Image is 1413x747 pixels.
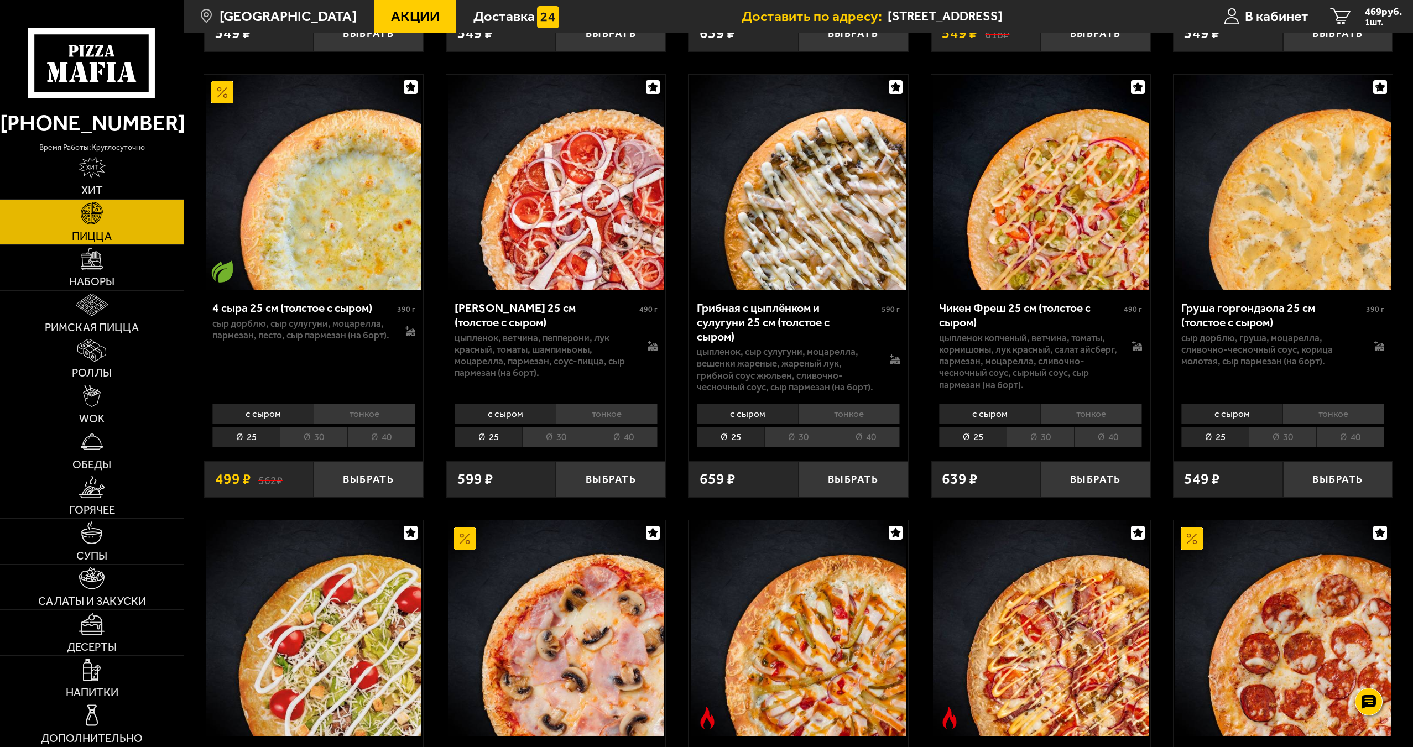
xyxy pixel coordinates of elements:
img: Грибная с цыплёнком и сулугуни 25 см (толстое с сыром) [691,75,906,290]
button: Выбрать [314,15,423,51]
a: Цезарь 25 см (толстое с сыром) [204,520,423,736]
p: сыр дорблю, сыр сулугуни, моцарелла, пармезан, песто, сыр пармезан (на борт). [212,318,390,342]
span: 499 ₽ [215,472,251,487]
span: Доставить по адресу: [742,9,888,24]
div: Грибная с цыплёнком и сулугуни 25 см (толстое с сыром) [697,301,879,343]
span: Роллы [72,367,112,378]
span: 490 г [1124,305,1142,314]
div: [PERSON_NAME] 25 см (толстое с сыром) [455,301,637,329]
button: Выбрать [556,461,665,497]
li: 25 [697,427,764,447]
li: 30 [522,427,590,447]
li: 40 [1316,427,1384,447]
span: 639 ₽ [942,472,978,487]
div: 4 сыра 25 см (толстое с сыром) [212,301,394,315]
button: Выбрать [314,461,423,497]
li: с сыром [455,404,556,424]
a: Острое блюдоФермерская 25 см (толстое с сыром) [689,520,908,736]
li: с сыром [939,404,1040,424]
li: 30 [1249,427,1316,447]
li: с сыром [212,404,314,424]
span: Дополнительно [41,733,143,744]
span: Горячее [69,504,115,515]
span: Обеды [72,459,111,470]
li: тонкое [1040,404,1142,424]
li: 30 [764,427,832,447]
a: Петровская 25 см (толстое с сыром) [446,75,665,290]
p: цыпленок, ветчина, пепперони, лук красный, томаты, шампиньоны, моцарелла, пармезан, соус-пицца, с... [455,332,633,379]
li: 30 [1007,427,1074,447]
span: [GEOGRAPHIC_DATA] [220,9,357,24]
span: 549 ₽ [215,26,251,41]
a: АкционныйВегетарианское блюдо4 сыра 25 см (толстое с сыром) [204,75,423,290]
a: АкционныйПепперони 25 см (толстое с сыром) [1174,520,1393,736]
span: 549 ₽ [942,26,978,41]
span: 599 ₽ [457,472,493,487]
li: 30 [280,427,347,447]
span: Десерты [67,641,117,652]
li: 25 [455,427,522,447]
span: В кабинет [1245,9,1308,24]
span: 590 г [882,305,900,314]
span: Акции [391,9,440,24]
button: Выбрать [1041,15,1150,51]
img: Пиццбург 25 см (толстое с сыром) [933,520,1149,736]
span: 549 ₽ [1184,26,1220,41]
button: Выбрать [799,461,908,497]
span: Салаты и закуски [38,595,146,607]
li: 40 [347,427,415,447]
span: 469 руб. [1365,7,1402,17]
button: Выбрать [1041,461,1150,497]
li: 40 [1074,427,1142,447]
p: цыпленок копченый, ветчина, томаты, корнишоны, лук красный, салат айсберг, пармезан, моцарелла, с... [939,332,1117,391]
img: 15daf4d41897b9f0e9f617042186c801.svg [537,6,559,28]
li: с сыром [1181,404,1282,424]
img: Острое блюдо [938,707,961,729]
img: Акционный [454,527,476,550]
span: 549 ₽ [1184,472,1220,487]
p: сыр дорблю, груша, моцарелла, сливочно-чесночный соус, корица молотая, сыр пармезан (на борт). [1181,332,1359,368]
div: Чикен Фреш 25 см (толстое с сыром) [939,301,1121,329]
img: Фермерская 25 см (толстое с сыром) [691,520,906,736]
li: тонкое [1282,404,1384,424]
button: Выбрать [1283,15,1393,51]
input: Ваш адрес доставки [888,7,1170,27]
span: 549 ₽ [457,26,493,41]
span: Римская пицца [45,322,139,333]
img: Чикен Фреш 25 см (толстое с сыром) [933,75,1149,290]
a: Груша горгондзола 25 см (толстое с сыром) [1174,75,1393,290]
span: Хит [81,185,103,196]
span: Доставка [473,9,535,24]
a: Острое блюдоПиццбург 25 см (толстое с сыром) [931,520,1150,736]
s: 618 ₽ [985,26,1009,41]
li: с сыром [697,404,798,424]
span: 659 ₽ [700,26,736,41]
img: Груша горгондзола 25 см (толстое с сыром) [1175,75,1391,290]
a: Чикен Фреш 25 см (толстое с сыром) [931,75,1150,290]
button: Выбрать [1283,461,1393,497]
span: WOK [79,413,105,424]
a: Грибная с цыплёнком и сулугуни 25 см (толстое с сыром) [689,75,908,290]
span: 390 г [1366,305,1384,314]
span: Супы [76,550,107,561]
span: Пицца [72,231,112,242]
span: 490 г [639,305,658,314]
li: тонкое [556,404,658,424]
img: Акционный [211,81,233,103]
img: Прошутто Фунги 25 см (толстое с сыром) [448,520,664,736]
span: Напитки [66,687,118,698]
li: тонкое [798,404,900,424]
img: Вегетарианское блюдо [211,260,233,283]
a: АкционныйПрошутто Фунги 25 см (толстое с сыром) [446,520,665,736]
img: Острое блюдо [696,707,718,729]
button: Выбрать [556,15,665,51]
li: 25 [939,427,1007,447]
img: 4 сыра 25 см (толстое с сыром) [206,75,421,290]
span: 390 г [397,305,415,314]
li: 25 [1181,427,1249,447]
button: Выбрать [799,15,908,51]
span: 1 шт. [1365,18,1402,27]
span: Наборы [69,276,114,287]
p: цыпленок, сыр сулугуни, моцарелла, вешенки жареные, жареный лук, грибной соус Жюльен, сливочно-че... [697,346,875,393]
img: Цезарь 25 см (толстое с сыром) [206,520,421,736]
